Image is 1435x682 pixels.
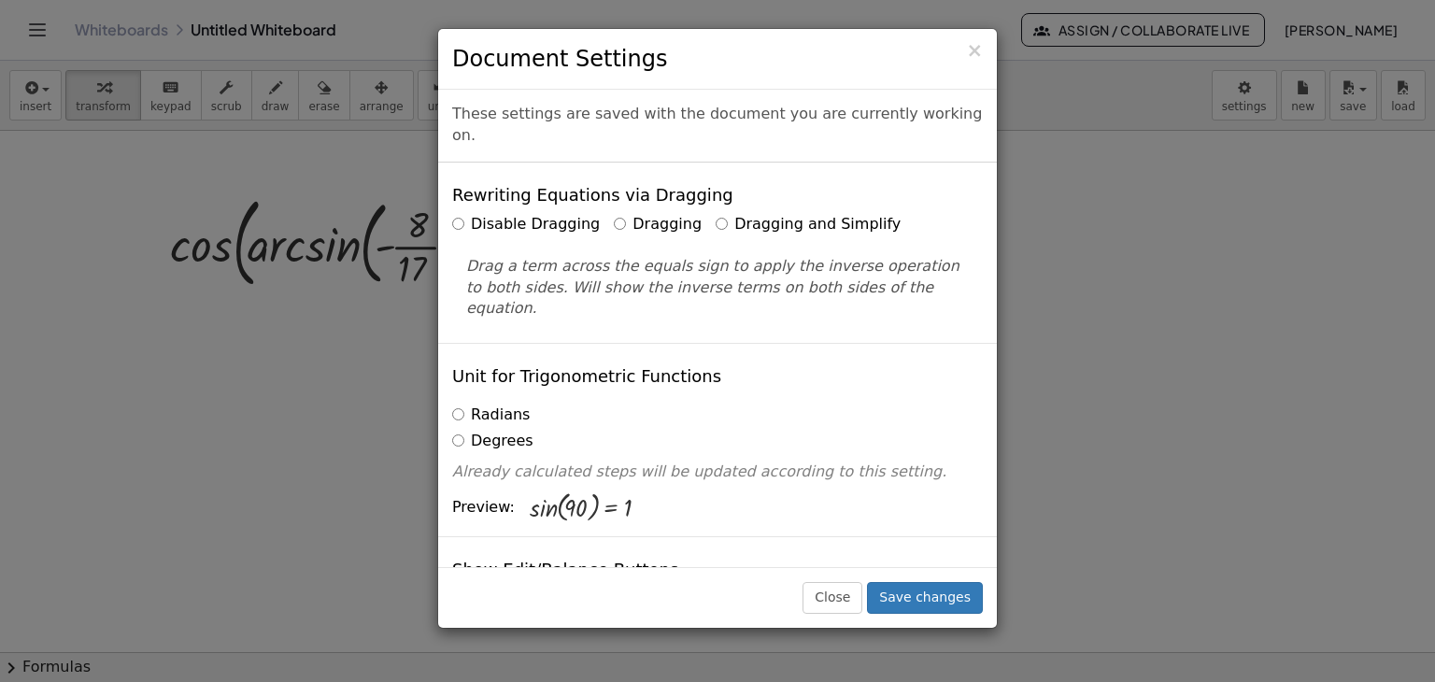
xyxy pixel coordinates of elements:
[716,218,728,230] input: Dragging and Simplify
[803,582,862,614] button: Close
[466,256,969,320] p: Drag a term across the equals sign to apply the inverse operation to both sides. Will show the in...
[452,434,464,447] input: Degrees
[966,41,983,61] button: Close
[452,367,721,386] h4: Unit for Trigonometric Functions
[452,497,515,519] span: Preview:
[452,43,983,75] h3: Document Settings
[452,431,533,452] label: Degrees
[452,561,678,579] h4: Show Edit/Balance Buttons
[452,408,464,420] input: Radians
[716,214,901,235] label: Dragging and Simplify
[452,405,530,426] label: Radians
[614,214,702,235] label: Dragging
[867,582,983,614] button: Save changes
[452,186,733,205] h4: Rewriting Equations via Dragging
[966,39,983,62] span: ×
[452,214,600,235] label: Disable Dragging
[614,218,626,230] input: Dragging
[452,462,983,483] p: Already calculated steps will be updated according to this setting.
[452,218,464,230] input: Disable Dragging
[438,90,997,163] div: These settings are saved with the document you are currently working on.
